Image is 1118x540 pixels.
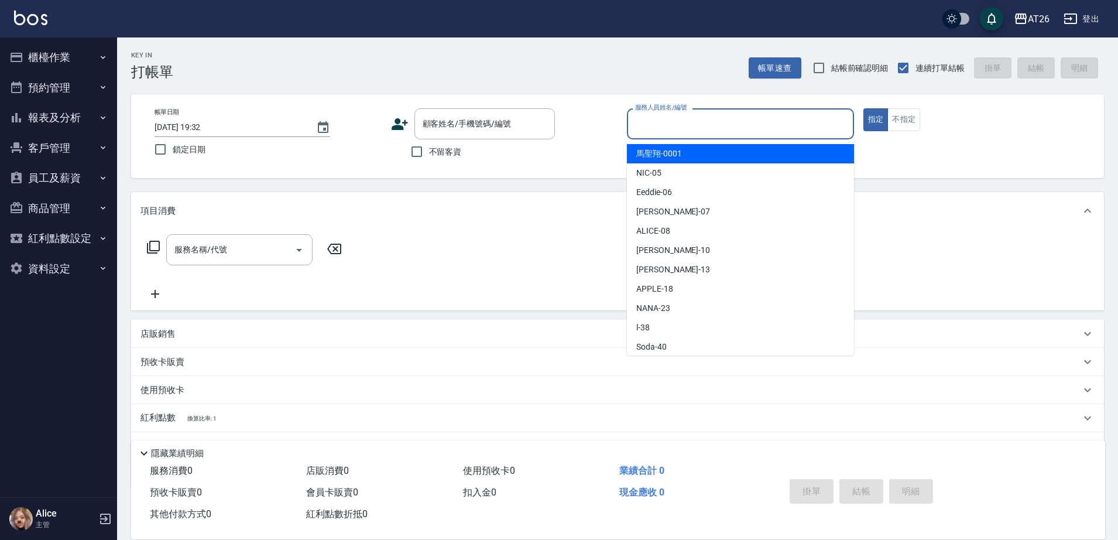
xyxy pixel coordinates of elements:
div: 使用預收卡 [131,376,1104,404]
div: 其他付款方式 [131,432,1104,460]
span: 扣入金 0 [463,487,496,498]
button: 員工及薪資 [5,163,112,193]
h2: Key In [131,52,173,59]
button: 資料設定 [5,254,112,284]
span: 業績合計 0 [619,465,664,476]
p: 隱藏業績明細 [151,447,204,460]
div: 預收卡販賣 [131,348,1104,376]
p: 使用預收卡 [140,384,184,397]
button: 客戶管理 [5,133,112,163]
span: 預收卡販賣 0 [150,487,202,498]
p: 預收卡販賣 [140,356,184,368]
span: 會員卡販賣 0 [306,487,358,498]
span: [PERSON_NAME] -07 [636,206,710,218]
button: 預約管理 [5,73,112,103]
div: AT26 [1028,12,1050,26]
button: 帳單速查 [749,57,801,79]
label: 服務人員姓名/編號 [635,103,687,112]
div: 店販銷售 [131,320,1104,348]
span: 服務消費 0 [150,465,193,476]
button: Open [290,241,308,259]
span: NANA -23 [636,302,670,315]
button: 櫃檯作業 [5,42,112,73]
label: 帳單日期 [155,108,179,117]
span: APPLE -18 [636,283,673,295]
span: 不留客資 [429,146,462,158]
button: 登出 [1059,8,1104,30]
button: 不指定 [887,108,920,131]
button: save [980,7,1003,30]
button: AT26 [1009,7,1054,31]
button: Choose date, selected date is 2025-08-15 [309,114,337,142]
span: 使用預收卡 0 [463,465,515,476]
p: 紅利點數 [140,412,216,425]
span: [PERSON_NAME] -10 [636,244,710,257]
div: 項目消費 [131,192,1104,230]
span: 紅利點數折抵 0 [306,508,368,520]
img: Person [9,507,33,531]
span: 現金應收 0 [619,487,664,498]
button: 商品管理 [5,193,112,224]
span: 連續打單結帳 [915,62,965,74]
img: Logo [14,11,47,25]
p: 主管 [36,520,95,530]
p: 店販銷售 [140,328,176,340]
span: [PERSON_NAME] -13 [636,264,710,276]
button: 指定 [863,108,889,131]
h5: Alice [36,508,95,520]
span: Soda -40 [636,341,667,353]
span: ALICE -08 [636,225,670,237]
div: 紅利點數換算比率: 1 [131,404,1104,432]
span: 鎖定日期 [173,143,205,156]
button: 紅利點數設定 [5,223,112,254]
p: 項目消費 [140,205,176,217]
span: 換算比率: 1 [187,415,217,422]
span: l -38 [636,322,650,334]
span: 結帳前確認明細 [831,62,889,74]
span: 馬聖翔 -0001 [636,148,682,160]
span: NIC -05 [636,167,661,179]
input: YYYY/MM/DD hh:mm [155,118,304,137]
span: 其他付款方式 0 [150,508,211,520]
span: Eeddie -06 [636,186,672,199]
span: 店販消費 0 [306,465,349,476]
button: 報表及分析 [5,102,112,133]
h3: 打帳單 [131,64,173,80]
